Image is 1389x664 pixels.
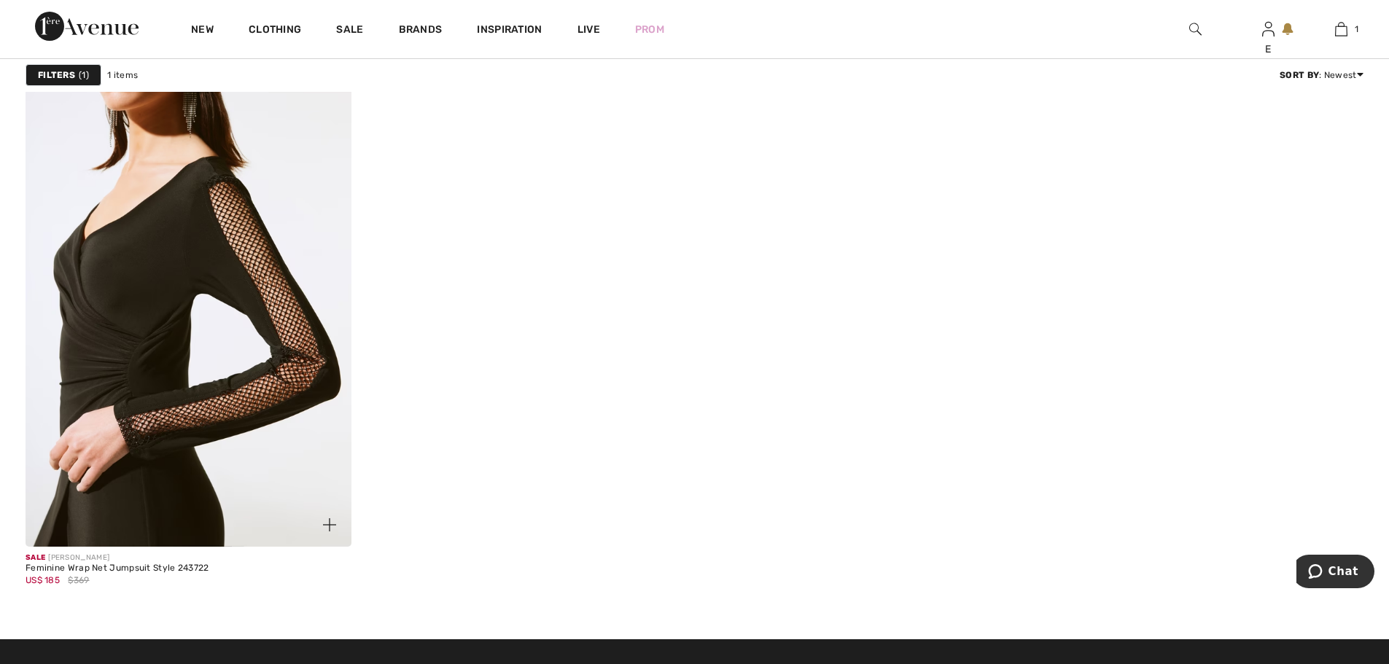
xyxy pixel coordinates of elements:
span: 1 items [107,69,138,82]
a: Prom [635,22,664,37]
a: Sign In [1262,22,1275,36]
a: New [191,23,214,39]
img: My Info [1262,20,1275,38]
iframe: Opens a widget where you can chat to one of our agents [1296,555,1374,591]
span: Sale [26,553,45,562]
strong: Filters [38,69,75,82]
div: [PERSON_NAME] [26,552,209,563]
span: US$ 185 [26,575,60,585]
span: $369 [68,574,89,587]
img: 1ère Avenue [35,12,139,41]
div: E [1232,42,1304,57]
div: : Newest [1280,69,1363,82]
a: 1 [1305,20,1377,38]
img: plus_v2.svg [323,518,336,531]
img: My Bag [1335,20,1347,38]
span: Inspiration [477,23,542,39]
a: Sale [336,23,363,39]
a: Feminine Wrap Net Jumpsuit Style 243722. Black [26,58,351,547]
strong: Sort By [1280,70,1319,80]
span: 1 [1355,23,1358,36]
span: 1 [79,69,89,82]
a: Brands [399,23,443,39]
img: search the website [1189,20,1202,38]
div: Feminine Wrap Net Jumpsuit Style 243722 [26,563,209,574]
a: Live [577,22,600,37]
a: Clothing [249,23,301,39]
